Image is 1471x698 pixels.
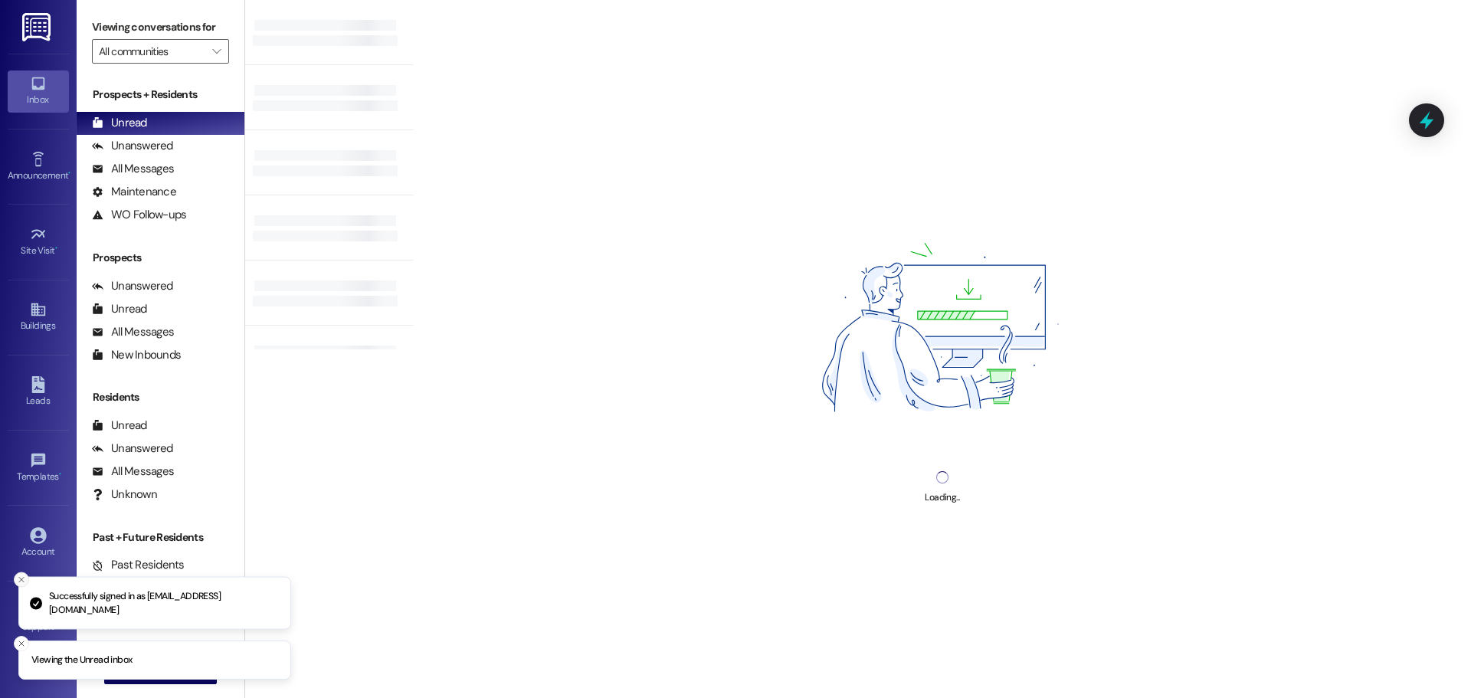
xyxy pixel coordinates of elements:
span: • [68,168,70,179]
label: Viewing conversations for [92,15,229,39]
div: Maintenance [92,184,176,200]
div: Unknown [92,487,157,503]
a: Support [8,598,69,639]
button: Close toast [14,636,29,651]
div: All Messages [92,324,174,340]
input: All communities [99,39,205,64]
div: Past Residents [92,557,185,573]
button: Close toast [14,572,29,588]
a: Account [8,523,69,564]
div: All Messages [92,464,174,480]
i:  [212,45,221,57]
img: ResiDesk Logo [22,13,54,41]
span: • [55,243,57,254]
div: Unanswered [92,278,173,294]
a: Leads [8,372,69,413]
div: Unread [92,418,147,434]
div: Loading... [925,490,959,506]
span: • [59,469,61,480]
div: Residents [77,389,244,405]
div: New Inbounds [92,347,181,363]
a: Templates • [8,447,69,489]
div: Prospects + Residents [77,87,244,103]
div: Unanswered [92,138,173,154]
div: WO Follow-ups [92,207,186,223]
div: Prospects [77,250,244,266]
a: Buildings [8,297,69,338]
a: Inbox [8,70,69,112]
div: Past + Future Residents [77,529,244,546]
p: Successfully signed in as [EMAIL_ADDRESS][DOMAIN_NAME] [49,590,278,617]
p: Viewing the Unread inbox [31,654,132,667]
div: Unread [92,301,147,317]
a: Site Visit • [8,221,69,263]
div: Unread [92,115,147,131]
div: Unanswered [92,441,173,457]
div: All Messages [92,161,174,177]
